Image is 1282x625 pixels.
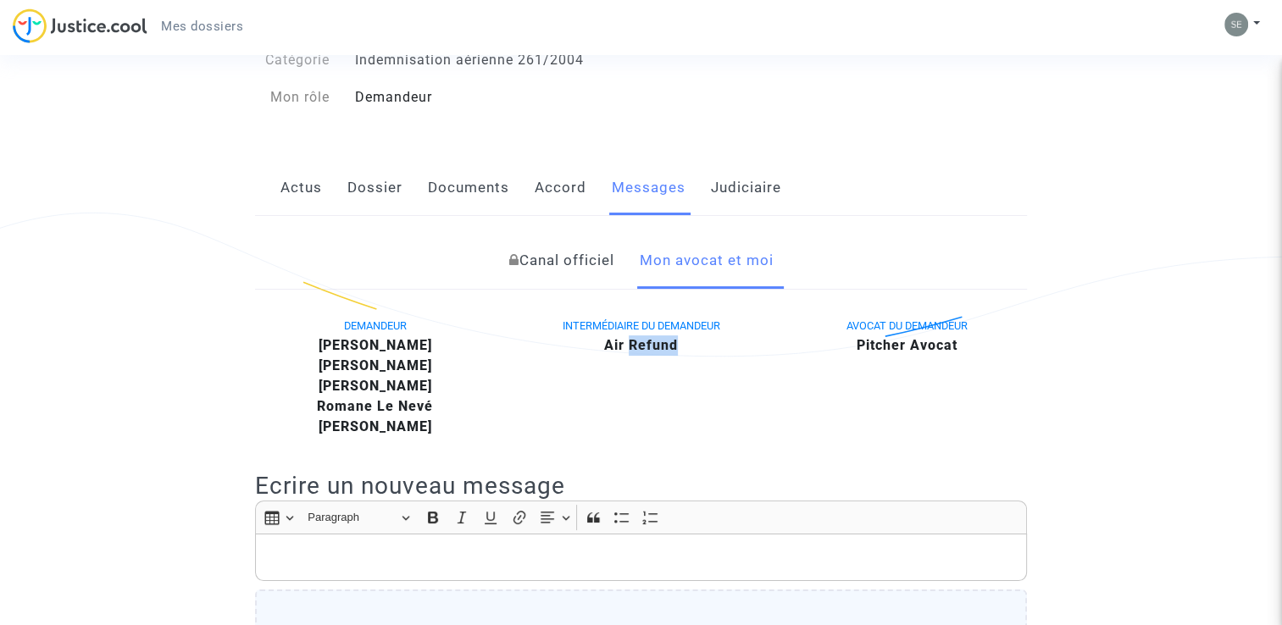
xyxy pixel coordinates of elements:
a: Documents [428,160,509,216]
div: Mon rôle [242,87,342,108]
span: DEMANDEUR [344,319,407,332]
b: Romane Le Nevé [317,398,433,414]
a: Mon avocat et moi [640,233,774,289]
a: Actus [280,160,322,216]
a: Accord [535,160,586,216]
span: INTERMÉDIAIRE DU DEMANDEUR [562,319,719,332]
a: Dossier [347,160,402,216]
div: Catégorie [242,50,342,70]
a: Judiciaire [711,160,781,216]
h2: Ecrire un nouveau message [255,471,1027,501]
b: [PERSON_NAME] [319,418,432,434]
a: Canal officiel [509,233,614,289]
b: [PERSON_NAME] [319,337,432,353]
span: AVOCAT DU DEMANDEUR [846,319,968,332]
button: Paragraph [300,505,417,531]
a: Mes dossiers [147,14,257,39]
span: Mes dossiers [161,19,243,34]
div: Indemnisation aérienne 261/2004 [342,50,641,70]
img: 8d31e75ad5546d31e75a80c2a6c1c1b9 [1224,13,1248,36]
b: [PERSON_NAME] [319,378,432,394]
img: jc-logo.svg [13,8,147,43]
div: Editor toolbar [255,501,1027,534]
a: Messages [612,160,685,216]
b: Air Refund [604,337,678,353]
b: Pitcher Avocat [857,337,957,353]
div: Rich Text Editor, main [255,534,1027,581]
b: [PERSON_NAME] [319,357,432,373]
span: Paragraph [308,507,396,528]
div: Demandeur [342,87,641,108]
